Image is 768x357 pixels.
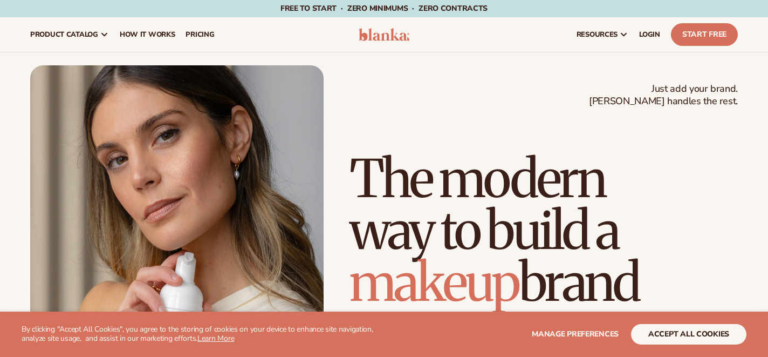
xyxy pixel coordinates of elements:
[631,324,746,345] button: accept all cookies
[349,153,738,308] h1: The modern way to build a brand
[634,17,666,52] a: LOGIN
[532,324,619,345] button: Manage preferences
[197,333,234,343] a: Learn More
[22,325,397,343] p: By clicking "Accept All Cookies", you agree to the storing of cookies on your device to enhance s...
[349,250,519,315] span: makeup
[532,329,619,339] span: Manage preferences
[589,83,738,108] span: Just add your brand. [PERSON_NAME] handles the rest.
[671,23,738,46] a: Start Free
[639,30,660,39] span: LOGIN
[120,30,175,39] span: How It Works
[180,17,220,52] a: pricing
[280,3,488,14] span: Free to start · ZERO minimums · ZERO contracts
[359,28,409,41] img: logo
[186,30,214,39] span: pricing
[30,30,98,39] span: product catalog
[114,17,181,52] a: How It Works
[571,17,634,52] a: resources
[577,30,618,39] span: resources
[25,17,114,52] a: product catalog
